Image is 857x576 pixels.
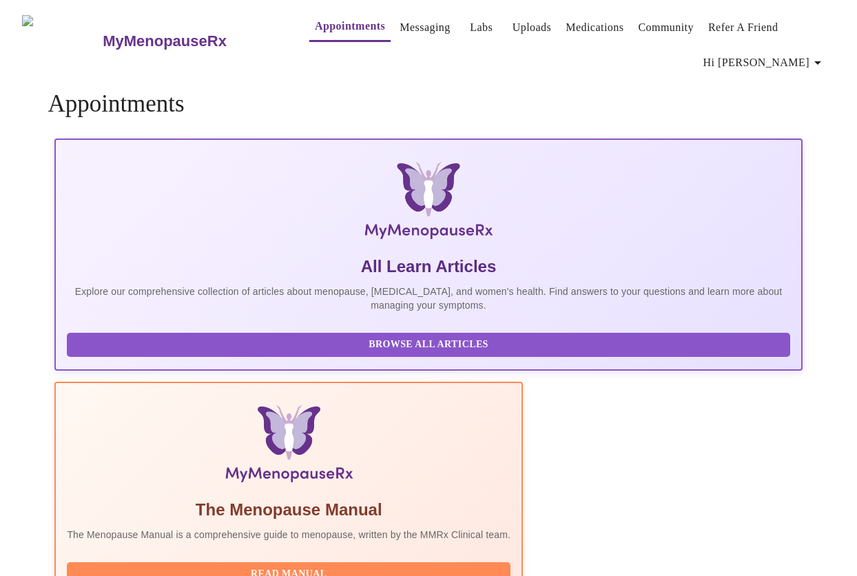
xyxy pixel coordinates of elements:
a: Messaging [400,18,450,37]
span: Browse All Articles [81,336,776,353]
img: Menopause Manual [138,405,440,488]
a: Refer a Friend [708,18,778,37]
span: Hi [PERSON_NAME] [703,53,826,72]
p: The Menopause Manual is a comprehensive guide to menopause, written by the MMRx Clinical team. [67,528,510,542]
p: Explore our comprehensive collection of articles about menopause, [MEDICAL_DATA], and women's hea... [67,285,789,312]
h4: Appointments [48,90,809,118]
button: Appointments [309,12,391,42]
button: Messaging [394,14,455,41]
h5: All Learn Articles [67,256,789,278]
a: Appointments [315,17,385,36]
button: Browse All Articles [67,333,789,357]
img: MyMenopauseRx Logo [22,15,101,67]
button: Hi [PERSON_NAME] [698,49,832,76]
img: MyMenopauseRx Logo [179,162,677,245]
button: Medications [560,14,629,41]
a: Labs [470,18,493,37]
button: Community [632,14,699,41]
h3: MyMenopauseRx [103,32,227,50]
h5: The Menopause Manual [67,499,510,521]
a: Community [638,18,694,37]
button: Labs [460,14,504,41]
a: Browse All Articles [67,338,793,349]
button: Uploads [507,14,557,41]
a: MyMenopauseRx [101,17,282,65]
button: Refer a Friend [703,14,784,41]
a: Medications [566,18,623,37]
a: Uploads [513,18,552,37]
